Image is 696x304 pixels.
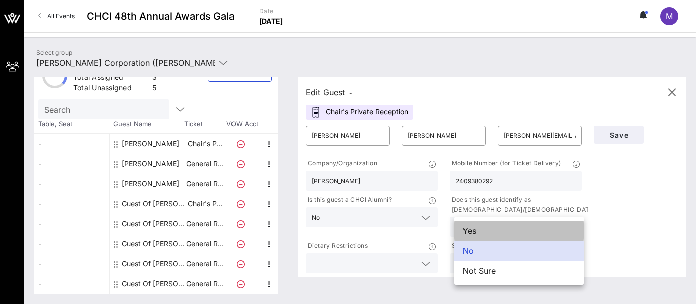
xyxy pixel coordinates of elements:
p: Does this guest identify as [DEMOGRAPHIC_DATA]/[DEMOGRAPHIC_DATA]? [450,195,599,215]
div: - [34,214,109,234]
div: Total Assigned [73,72,148,85]
div: Yes [454,221,584,241]
p: Is this guest a CHCI Alumni? [306,195,392,205]
div: 5 [152,83,157,95]
p: Mobile Number (for Ticket Delivery) [450,158,561,169]
p: Chair's P… [185,194,225,214]
div: No [306,207,438,227]
div: No [312,214,320,221]
p: Sponsor Group Name [450,241,517,251]
p: Chair's P… [185,134,225,154]
div: Not Sure [454,261,584,281]
span: M [666,11,673,21]
p: General R… [185,234,225,254]
div: Guest Of McDonald's Corporation [122,214,185,234]
div: - [34,134,109,154]
button: Save [594,126,644,144]
span: Guest Name [109,119,184,129]
div: - [34,194,109,214]
input: Email* [504,128,576,144]
input: Last Name* [408,128,480,144]
div: Guest Of McDonald's Corporation [122,254,185,274]
p: Company/Organization [306,158,377,169]
span: Table, Seat [34,119,109,129]
span: All Events [47,12,75,20]
div: M [660,7,678,25]
div: Santiago Negre [122,174,179,194]
div: Reggie Love [122,154,179,174]
p: [DATE] [259,16,283,26]
div: Edit Guest [306,85,352,99]
div: - [34,254,109,274]
div: Total Unassigned [73,83,148,95]
p: General R… [185,174,225,194]
p: General R… [185,214,225,234]
p: General R… [185,154,225,174]
div: - [34,234,109,254]
p: Date [259,6,283,16]
span: VOW Acct [224,119,260,129]
div: Guest Of McDonald's Corporation [122,234,185,254]
div: Guest Of McDonald's Corporation [122,194,185,214]
div: No [454,241,584,261]
div: Marisol Sanchez [122,134,179,154]
p: General R… [185,274,225,294]
div: 3 [152,72,157,85]
span: Ticket [184,119,224,129]
div: Guest Of McDonald's Corporation [122,274,185,294]
div: - [34,154,109,174]
div: Noclear icon [450,217,582,237]
p: General R… [185,254,225,274]
span: CHCI 48th Annual Awards Gala [87,9,235,24]
span: Save [602,131,636,139]
div: Chair's Private Reception [306,105,413,120]
div: - [34,274,109,294]
span: - [349,89,352,97]
a: All Events [32,8,81,24]
p: Dietary Restrictions [306,241,368,251]
input: First Name* [312,128,384,144]
div: - [34,174,109,194]
label: Select group [36,49,72,56]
